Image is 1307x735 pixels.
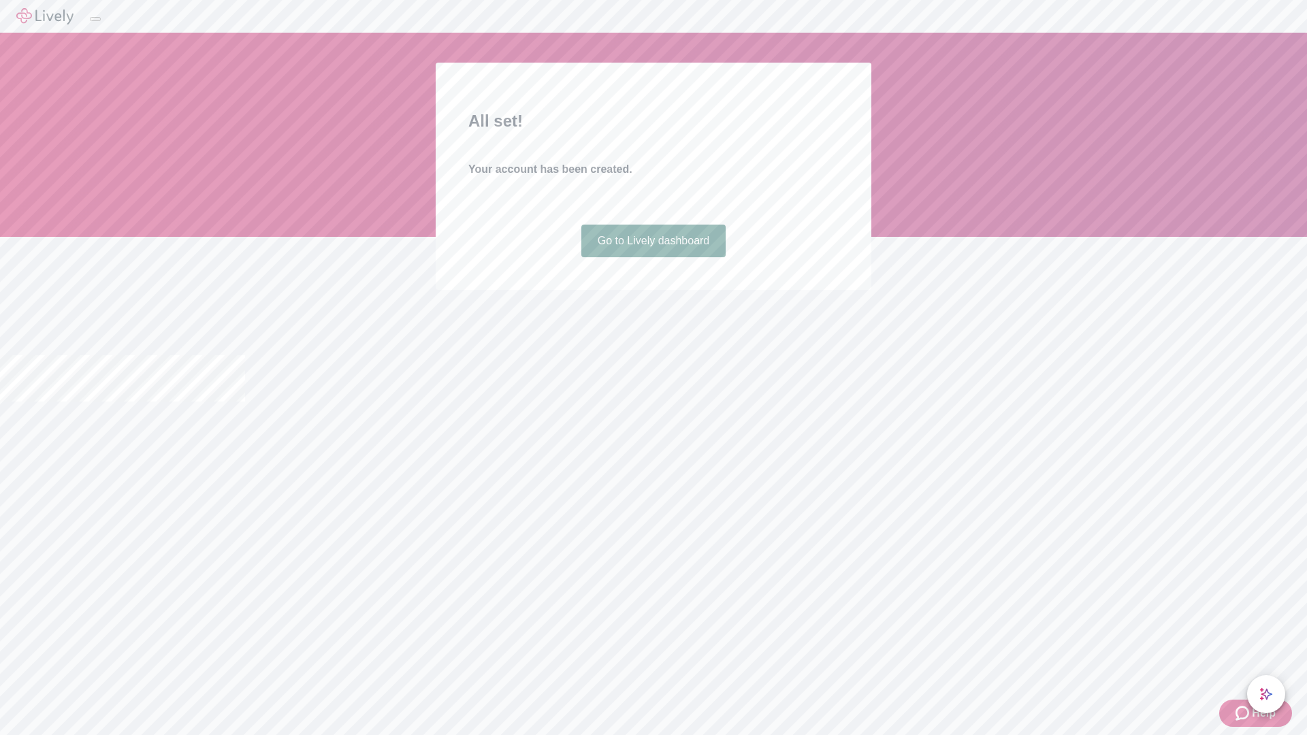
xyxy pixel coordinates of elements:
[1259,687,1273,701] svg: Lively AI Assistant
[90,17,101,21] button: Log out
[1247,675,1285,713] button: chat
[581,225,726,257] a: Go to Lively dashboard
[16,8,74,24] img: Lively
[1252,705,1276,721] span: Help
[1219,700,1292,727] button: Zendesk support iconHelp
[468,161,839,178] h4: Your account has been created.
[1236,705,1252,721] svg: Zendesk support icon
[468,109,839,133] h2: All set!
